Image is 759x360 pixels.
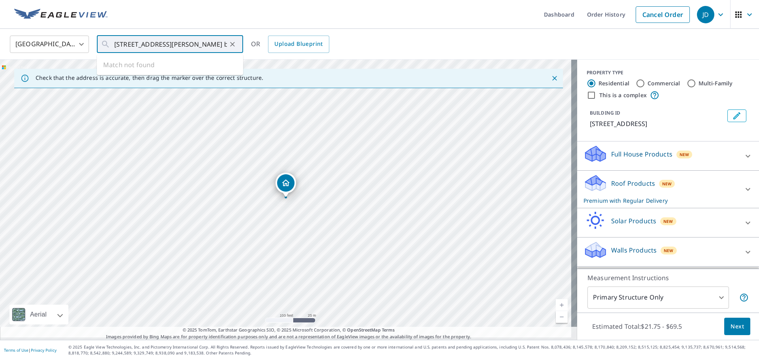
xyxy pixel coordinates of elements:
[599,91,647,99] label: This is a complex
[556,311,568,323] a: Current Level 18, Zoom Out
[251,36,329,53] div: OR
[549,73,560,83] button: Close
[611,216,656,226] p: Solar Products
[14,9,108,21] img: EV Logo
[587,273,749,283] p: Measurement Instructions
[28,305,49,324] div: Aerial
[276,173,296,197] div: Dropped pin, building 1, Residential property, 628 Forest St East Hartford, CT 06118
[382,327,395,333] a: Terms
[556,299,568,311] a: Current Level 18, Zoom In
[347,327,380,333] a: OpenStreetMap
[587,286,729,309] div: Primary Structure Only
[583,241,753,263] div: Walls ProductsNew
[724,318,750,335] button: Next
[9,305,68,324] div: Aerial
[611,149,672,159] p: Full House Products
[583,145,753,167] div: Full House ProductsNew
[36,74,263,81] p: Check that the address is accurate, then drag the marker over the correct structure.
[648,79,680,87] label: Commercial
[731,322,744,332] span: Next
[227,39,238,50] button: Clear
[114,33,227,55] input: Search by address or latitude-longitude
[583,196,738,205] p: Premium with Regular Delivery
[663,218,673,224] span: New
[4,347,28,353] a: Terms of Use
[31,347,57,353] a: Privacy Policy
[680,151,689,158] span: New
[727,109,746,122] button: Edit building 1
[739,293,749,302] span: Your report will include only the primary structure on the property. For example, a detached gara...
[697,6,714,23] div: JD
[662,181,672,187] span: New
[4,348,57,352] p: |
[599,79,629,87] label: Residential
[664,247,674,254] span: New
[583,174,753,205] div: Roof ProductsNewPremium with Regular Delivery
[611,245,657,255] p: Walls Products
[587,69,750,76] div: PROPERTY TYPE
[68,344,755,356] p: © 2025 Eagle View Technologies, Inc. and Pictometry International Corp. All Rights Reserved. Repo...
[268,36,329,53] a: Upload Blueprint
[611,179,655,188] p: Roof Products
[590,109,620,116] p: BUILDING ID
[10,33,89,55] div: [GEOGRAPHIC_DATA]
[636,6,690,23] a: Cancel Order
[586,318,689,335] p: Estimated Total: $21.75 - $69.5
[699,79,733,87] label: Multi-Family
[590,119,724,128] p: [STREET_ADDRESS]
[274,39,323,49] span: Upload Blueprint
[183,327,395,334] span: © 2025 TomTom, Earthstar Geographics SIO, © 2025 Microsoft Corporation, ©
[583,211,753,234] div: Solar ProductsNew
